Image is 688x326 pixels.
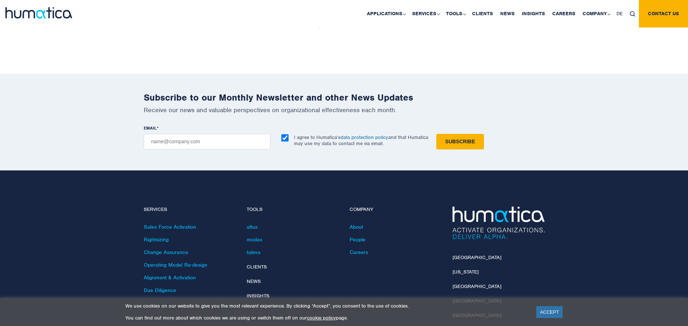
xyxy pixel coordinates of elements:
[5,7,72,18] img: logo
[453,254,501,261] a: [GEOGRAPHIC_DATA]
[144,236,169,243] a: Rightsizing
[341,134,388,140] a: data protection policy
[247,236,262,243] a: modas
[144,287,176,293] a: Due Diligence
[144,92,545,103] h2: Subscribe to our Monthly Newsletter and other News Updates
[536,306,563,318] a: ACCEPT
[125,303,527,309] p: We use cookies on our website to give you the most relevant experience. By clicking “Accept”, you...
[350,207,442,213] h4: Company
[630,11,635,17] img: search_icon
[247,278,261,284] a: News
[125,315,527,321] p: You can find out more about which cookies we are using or switch them off on our page.
[247,249,260,255] a: taleva
[616,10,623,17] span: DE
[144,224,196,230] a: Sales Force Activation
[453,207,545,239] img: Humatica
[281,134,289,141] input: I agree to Humatica’sdata protection policyand that Humatica may use my data to contact me via em...
[144,274,196,281] a: Alignment & Activation
[453,283,501,289] a: [GEOGRAPHIC_DATA]
[144,262,207,268] a: Operating Model Re-design
[144,134,271,149] input: name@company.com
[247,207,339,213] h4: Tools
[350,249,368,255] a: Careers
[144,249,188,255] a: Change Assurance
[350,224,363,230] a: About
[247,264,267,270] a: Clients
[247,293,269,299] a: Insights
[436,134,484,149] input: Subscribe
[307,315,336,321] a: cookie policy
[144,207,236,213] h4: Services
[247,224,258,230] a: altus
[453,269,479,275] a: [US_STATE]
[144,125,157,131] span: EMAIL
[350,236,365,243] a: People
[294,134,428,147] p: I agree to Humatica’s and that Humatica may use my data to contact me via email.
[144,106,545,114] p: Receive our news and valuable perspectives on organizational effectiveness each month.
